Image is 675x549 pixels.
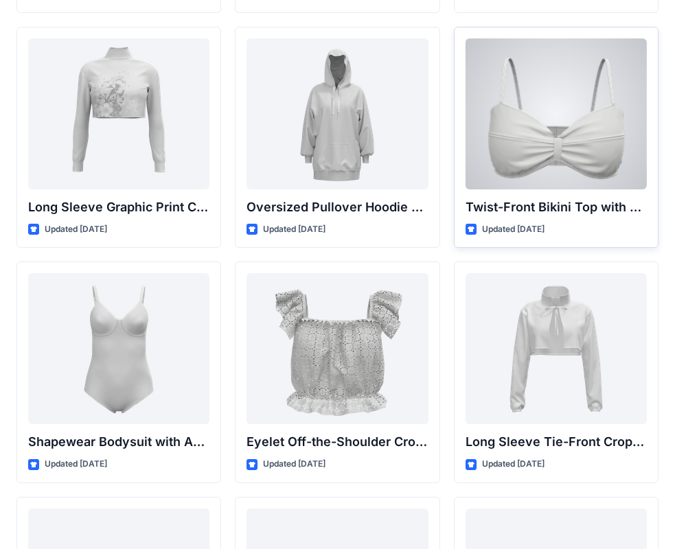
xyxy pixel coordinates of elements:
[466,38,647,189] a: Twist-Front Bikini Top with Thin Straps
[247,198,428,217] p: Oversized Pullover Hoodie with Front Pocket
[247,432,428,452] p: Eyelet Off-the-Shoulder Crop Top with Ruffle Straps
[45,222,107,237] p: Updated [DATE]
[466,273,647,424] a: Long Sleeve Tie-Front Cropped Shrug
[28,38,209,189] a: Long Sleeve Graphic Print Cropped Turtleneck
[45,457,107,471] p: Updated [DATE]
[28,432,209,452] p: Shapewear Bodysuit with Adjustable Straps
[466,432,647,452] p: Long Sleeve Tie-Front Cropped Shrug
[482,222,545,237] p: Updated [DATE]
[263,457,325,471] p: Updated [DATE]
[247,38,428,189] a: Oversized Pullover Hoodie with Front Pocket
[28,198,209,217] p: Long Sleeve Graphic Print Cropped Turtleneck
[247,273,428,424] a: Eyelet Off-the-Shoulder Crop Top with Ruffle Straps
[263,222,325,237] p: Updated [DATE]
[466,198,647,217] p: Twist-Front Bikini Top with Thin Straps
[28,273,209,424] a: Shapewear Bodysuit with Adjustable Straps
[482,457,545,471] p: Updated [DATE]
